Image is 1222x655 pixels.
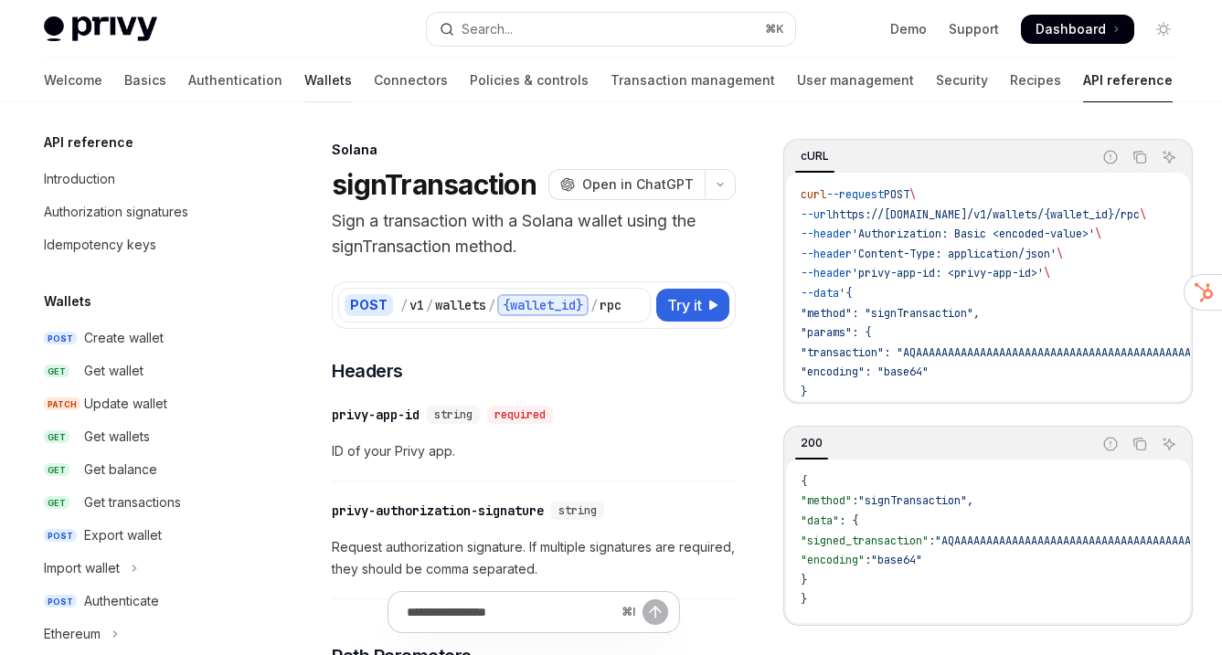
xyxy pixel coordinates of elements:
[332,358,403,384] span: Headers
[801,227,852,241] span: --header
[852,247,1057,261] span: 'Content-Type: application/json'
[795,145,834,167] div: cURL
[949,20,999,38] a: Support
[667,294,702,316] span: Try it
[1010,58,1061,102] a: Recipes
[29,387,263,420] a: PATCHUpdate wallet
[833,207,1140,222] span: https://[DOMAIN_NAME]/v1/wallets/{wallet_id}/rpc
[909,187,916,202] span: \
[332,208,736,259] p: Sign a transaction with a Solana wallet using the signTransaction method.
[84,524,162,546] div: Export wallet
[801,553,865,567] span: "encoding"
[548,169,705,200] button: Open in ChatGPT
[929,534,935,548] span: :
[84,491,181,513] div: Get transactions
[84,426,150,448] div: Get wallets
[801,207,833,222] span: --url
[1157,145,1181,169] button: Ask AI
[29,519,263,552] a: POSTExport wallet
[44,595,77,608] span: POST
[29,486,263,519] a: GETGet transactions
[839,513,858,528] span: : {
[44,132,133,153] h5: API reference
[332,536,736,580] span: Request authorization signature. If multiple signatures are required, they should be comma separa...
[44,529,77,543] span: POST
[801,573,807,587] span: }
[84,393,167,415] div: Update wallet
[470,58,589,102] a: Policies & controls
[765,22,784,37] span: ⌘ K
[44,496,69,510] span: GET
[44,58,102,102] a: Welcome
[44,397,80,411] span: PATCH
[332,502,544,520] div: privy-authorization-signature
[865,553,871,567] span: :
[801,592,807,607] span: }
[1057,247,1063,261] span: \
[801,325,871,340] span: "params": {
[84,360,143,382] div: Get wallet
[29,552,263,585] button: Toggle Import wallet section
[29,354,263,387] a: GETGet wallet
[434,407,473,422] span: string
[801,306,980,321] span: "method": "signTransaction",
[801,474,807,489] span: {
[1128,432,1152,456] button: Copy the contents from the code block
[332,168,537,201] h1: signTransaction
[801,493,852,508] span: "method"
[801,513,839,528] span: "data"
[852,227,1095,241] span: 'Authorization: Basic <encoded-value>'
[488,296,495,314] div: /
[345,294,393,316] div: POST
[427,13,795,46] button: Open search
[1083,58,1173,102] a: API reference
[124,58,166,102] a: Basics
[1099,145,1122,169] button: Report incorrect code
[643,599,668,625] button: Send message
[1036,20,1106,38] span: Dashboard
[1044,266,1050,280] span: \
[435,296,486,314] div: wallets
[44,430,69,444] span: GET
[801,286,839,301] span: --data
[44,16,157,42] img: light logo
[332,141,736,159] div: Solana
[801,364,929,379] span: "encoding": "base64"
[400,296,408,314] div: /
[29,585,263,618] a: POSTAuthenticate
[801,385,807,399] span: }
[29,163,263,195] a: Introduction
[332,406,420,424] div: privy-app-id
[487,406,553,424] div: required
[656,289,729,322] button: Try it
[839,286,852,301] span: '{
[590,296,598,314] div: /
[44,623,101,645] div: Ethereum
[797,58,914,102] a: User management
[84,590,159,612] div: Authenticate
[801,534,929,548] span: "signed_transaction"
[852,493,858,508] span: :
[29,195,263,228] a: Authorization signatures
[44,463,69,477] span: GET
[29,453,263,486] a: GETGet balance
[1128,145,1152,169] button: Copy the contents from the code block
[801,266,852,280] span: --header
[426,296,433,314] div: /
[29,322,263,354] a: POSTCreate wallet
[1095,227,1101,241] span: \
[44,557,120,579] div: Import wallet
[558,503,597,518] span: string
[801,247,852,261] span: --header
[374,58,448,102] a: Connectors
[801,187,826,202] span: curl
[304,58,352,102] a: Wallets
[44,364,69,378] span: GET
[29,228,263,261] a: Idempotency keys
[407,592,614,632] input: Ask a question...
[858,493,967,508] span: "signTransaction"
[611,58,775,102] a: Transaction management
[84,327,164,349] div: Create wallet
[795,432,828,454] div: 200
[1021,15,1134,44] a: Dashboard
